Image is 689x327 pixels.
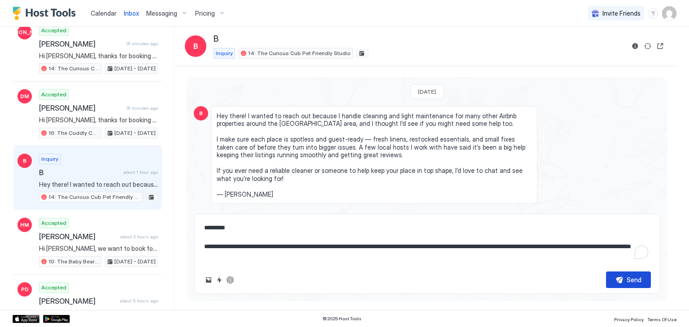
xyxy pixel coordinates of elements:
span: Hey there! I wanted to reach out because I handle cleaning and light maintenance for many other A... [217,112,532,198]
a: Google Play Store [43,315,70,323]
span: Accepted [41,284,66,292]
span: B [199,109,203,117]
span: 31 minutes ago [126,41,158,47]
span: B [23,157,26,165]
span: HM [20,221,29,229]
a: Host Tools Logo [13,7,80,20]
span: Messaging [146,9,177,17]
span: B [214,34,219,44]
span: Inquiry [216,49,233,57]
span: [PERSON_NAME] [39,39,123,48]
span: Calendar [91,9,117,17]
span: [DATE] - [DATE] [114,65,156,73]
div: menu [648,8,658,19]
button: Upload image [203,275,214,285]
a: App Store [13,315,39,323]
span: 31 minutes ago [126,105,158,111]
span: Hi [PERSON_NAME], thanks for booking your stay with us! Details of your Booking: 📍 [STREET_ADDRES... [39,116,158,124]
span: PD [21,285,29,293]
span: [PERSON_NAME] [3,28,47,36]
span: Pricing [195,9,215,17]
button: Reservation information [630,41,641,52]
span: Hey there! I wanted to reach out because I handle cleaning and light maintenance for many other A... [39,181,158,189]
span: Inbox [124,9,139,17]
span: 14: The Curious Cub Pet Friendly Studio [48,65,99,73]
span: Invite Friends [602,9,641,17]
button: Open reservation [655,41,666,52]
span: about 1 hour ago [123,169,158,175]
span: about 5 hours ago [120,298,158,304]
span: 10: The Baby Bear Pet Friendly Studio [48,258,99,266]
button: Quick reply [214,275,225,285]
span: [DATE] [418,88,436,95]
span: about 3 hours ago [120,234,158,240]
span: [PERSON_NAME] [39,103,123,112]
span: 14: The Curious Cub Pet Friendly Studio [48,193,140,201]
div: User profile [662,6,676,21]
a: Inbox [124,9,139,18]
a: Terms Of Use [647,314,676,323]
span: Accepted [41,90,66,99]
span: © 2025 Host Tools [323,316,362,322]
span: [PERSON_NAME] [39,232,117,241]
span: B [193,41,198,52]
span: Inquiry [41,155,58,163]
span: 14: The Curious Cub Pet Friendly Studio [248,49,351,57]
button: Sync reservation [642,41,653,52]
a: Calendar [91,9,117,18]
span: Terms Of Use [647,317,676,322]
span: Hi [PERSON_NAME], thanks for booking your stay with us! Details of your Booking: 📍 [STREET_ADDRES... [39,52,158,60]
span: [DATE] - [DATE] [114,129,156,137]
div: Send [627,275,641,284]
span: Hi [PERSON_NAME], we want to book for [DATE], however it says that the check in time is between 4... [39,245,158,253]
span: [DATE] - [DATE] [114,258,156,266]
span: 16: The Cuddly Cub Studio [48,129,99,137]
a: Privacy Policy [614,314,644,323]
button: Send [606,271,651,288]
span: Hi [PERSON_NAME]! Thank you so much for letting us know. We're happy to hear you enjoyed your sta... [39,309,158,317]
span: B [39,168,120,177]
span: DM [20,92,29,100]
span: [PERSON_NAME] [39,297,116,305]
span: Accepted [41,26,66,34]
span: Accepted [41,219,66,227]
button: ChatGPT Auto Reply [225,275,235,285]
span: Privacy Policy [614,317,644,322]
textarea: To enrich screen reader interactions, please activate Accessibility in Grammarly extension settings [203,219,651,264]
